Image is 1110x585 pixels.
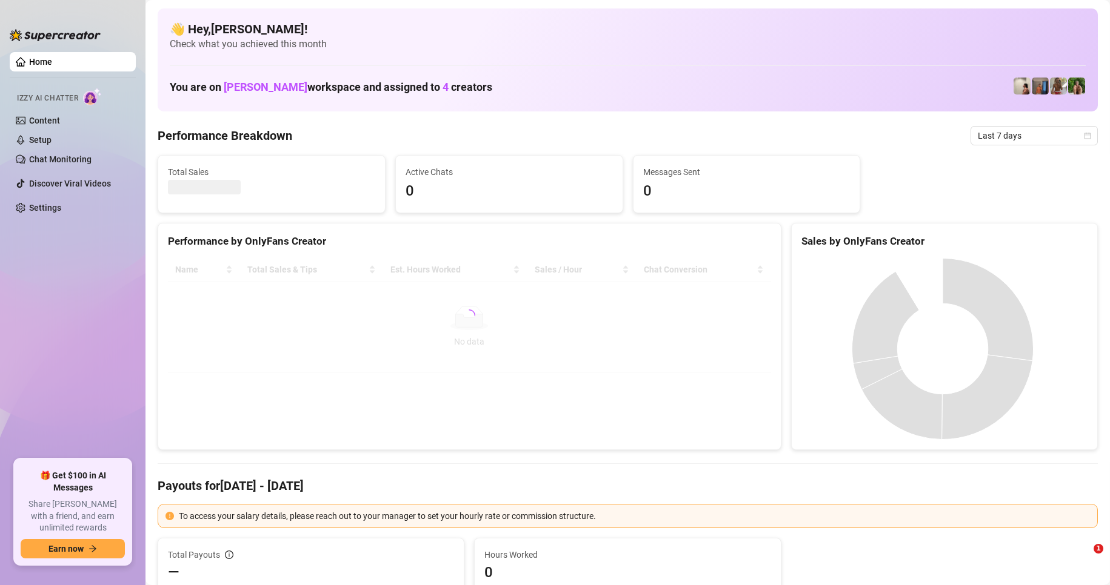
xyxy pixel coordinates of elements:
span: 0 [643,180,851,203]
span: Check what you achieved this month [170,38,1086,51]
h4: Performance Breakdown [158,127,292,144]
a: Setup [29,135,52,145]
span: Share [PERSON_NAME] with a friend, and earn unlimited rewards [21,498,125,534]
div: Performance by OnlyFans Creator [168,233,771,250]
img: Wayne [1032,78,1049,94]
div: To access your salary details, please reach out to your manager to set your hourly rate or commis... [179,509,1090,523]
span: exclamation-circle [165,512,174,520]
span: Earn now [48,544,84,554]
span: arrow-right [89,544,97,553]
span: — [168,563,179,582]
span: loading [463,309,475,322]
span: 🎁 Get $100 in AI Messages [21,470,125,494]
span: 0 [484,563,771,582]
span: Messages Sent [643,165,851,179]
h4: Payouts for [DATE] - [DATE] [158,477,1098,494]
span: info-circle [225,550,233,559]
span: calendar [1084,132,1091,139]
span: [PERSON_NAME] [224,81,307,93]
a: Settings [29,203,61,213]
span: Last 7 days [978,127,1091,145]
span: Active Chats [406,165,613,179]
span: Total Sales [168,165,375,179]
span: 1 [1094,544,1103,554]
span: Total Payouts [168,548,220,561]
a: Content [29,116,60,125]
a: Home [29,57,52,67]
img: Ralphy [1014,78,1031,94]
img: logo-BBDzfeDw.svg [10,29,101,41]
img: Nathaniel [1050,78,1067,94]
h4: 👋 Hey, [PERSON_NAME] ! [170,21,1086,38]
div: Sales by OnlyFans Creator [801,233,1088,250]
img: AI Chatter [83,88,102,105]
h1: You are on workspace and assigned to creators [170,81,492,94]
button: Earn nowarrow-right [21,539,125,558]
a: Discover Viral Videos [29,179,111,188]
a: Chat Monitoring [29,154,92,164]
iframe: Intercom live chat [1069,544,1098,573]
img: Nathaniel [1068,78,1085,94]
span: Hours Worked [484,548,771,561]
span: 0 [406,180,613,203]
span: Izzy AI Chatter [17,93,78,104]
span: 4 [443,81,449,93]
